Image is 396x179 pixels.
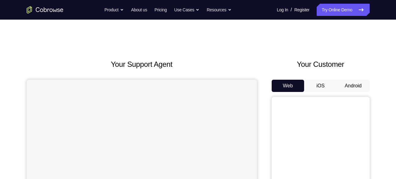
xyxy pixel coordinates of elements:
[131,4,147,16] a: About us
[154,4,167,16] a: Pricing
[304,80,337,92] button: iOS
[291,6,292,13] span: /
[337,80,370,92] button: Android
[207,4,232,16] button: Resources
[174,4,199,16] button: Use Cases
[317,4,369,16] a: Try Online Demo
[294,4,309,16] a: Register
[27,6,63,13] a: Go to the home page
[272,80,304,92] button: Web
[27,59,257,70] h2: Your Support Agent
[277,4,288,16] a: Log In
[272,59,370,70] h2: Your Customer
[104,4,124,16] button: Product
